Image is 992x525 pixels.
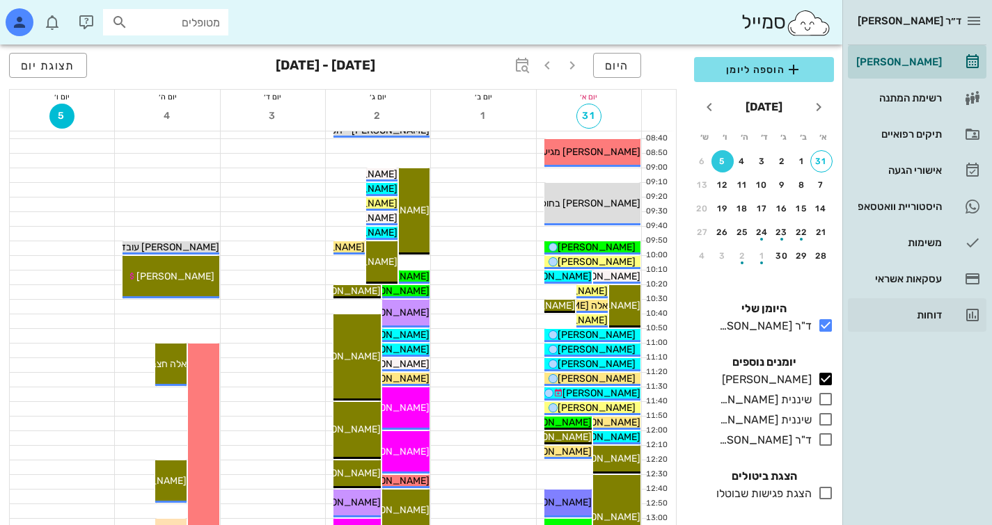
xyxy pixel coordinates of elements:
[853,56,942,67] div: [PERSON_NAME]
[794,125,812,149] th: ב׳
[771,180,793,190] div: 9
[791,174,813,196] button: 8
[642,323,670,334] div: 10:50
[642,469,670,480] div: 12:30
[276,53,375,81] h3: [DATE] - [DATE]
[731,245,753,267] button: 2
[21,59,75,72] span: תצוגת יום
[771,150,793,172] button: 2
[151,358,187,370] span: אלה חצב
[642,366,670,378] div: 11:20
[731,227,753,237] div: 25
[642,162,670,174] div: 09:00
[848,45,986,79] a: [PERSON_NAME]
[431,90,535,104] div: יום ב׳
[576,104,601,129] button: 31
[593,53,641,78] button: היום
[771,197,793,220] button: 16
[642,410,670,422] div: 11:50
[714,391,812,408] div: שיננית [PERSON_NAME]
[711,227,734,237] div: 26
[642,337,670,349] div: 11:00
[642,454,670,466] div: 12:20
[352,344,430,355] span: [PERSON_NAME]
[791,227,813,237] div: 22
[303,496,381,508] span: [PERSON_NAME]
[731,174,753,196] button: 11
[260,110,285,122] span: 3
[605,59,629,72] span: היום
[771,174,793,196] button: 9
[691,227,714,237] div: 27
[562,387,640,399] span: [PERSON_NAME]
[771,156,793,166] div: 2
[471,110,496,122] span: 1
[853,237,942,248] div: משימות
[577,110,601,122] span: 31
[303,467,381,479] span: [PERSON_NAME]
[791,150,813,172] button: 1
[326,90,430,104] div: יום ג׳
[853,165,942,176] div: אישורי הגעה
[562,270,640,282] span: [PERSON_NAME]
[136,270,214,282] span: [PERSON_NAME]
[751,221,773,243] button: 24
[642,250,670,261] div: 10:00
[848,190,986,223] a: היסטוריית וואטסאפ
[848,118,986,151] a: תיקים רפואיים
[642,293,670,305] div: 10:30
[731,150,753,172] button: 4
[562,453,640,465] span: [PERSON_NAME]
[694,354,834,371] h4: יומנים נוספים
[352,285,430,297] span: [PERSON_NAME]
[352,358,430,370] span: [PERSON_NAME]
[771,245,793,267] button: 30
[694,57,834,82] button: הוספה ליומן
[691,204,714,213] div: 20
[514,431,592,443] span: [PERSON_NAME]
[260,104,285,129] button: 3
[642,279,670,291] div: 10:20
[514,496,592,508] span: [PERSON_NAME]
[537,90,641,104] div: יום א׳
[791,221,813,243] button: 22
[711,221,734,243] button: 26
[352,504,430,516] span: [PERSON_NAME]
[642,381,670,393] div: 11:30
[115,90,219,104] div: יום ה׳
[642,177,670,188] div: 09:10
[751,174,773,196] button: 10
[810,150,833,172] button: 31
[791,245,813,267] button: 29
[642,264,670,276] div: 10:10
[642,425,670,437] div: 12:00
[691,221,714,243] button: 27
[806,95,831,120] button: חודש שעבר
[691,245,714,267] button: 4
[501,146,640,158] span: [PERSON_NAME] מגיעה עד 1130
[810,174,833,196] button: 7
[791,197,813,220] button: 15
[352,307,430,318] span: [PERSON_NAME]
[352,402,430,414] span: [PERSON_NAME]
[711,197,734,220] button: 19
[751,251,773,261] div: 1
[691,180,714,190] div: 13
[558,241,636,253] span: [PERSON_NAME]
[810,251,833,261] div: 28
[771,251,793,261] div: 30
[642,512,670,524] div: 13:00
[751,156,773,166] div: 3
[711,204,734,213] div: 19
[691,251,714,261] div: 4
[714,432,812,449] div: ד"ר [PERSON_NAME]
[705,61,823,78] span: הוספה ליומן
[711,156,734,166] div: 5
[848,81,986,115] a: רשימת המתנה
[514,446,592,458] span: [PERSON_NAME]
[791,204,813,213] div: 15
[791,251,813,261] div: 29
[642,483,670,495] div: 12:40
[471,104,496,129] button: 1
[642,191,670,203] div: 09:20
